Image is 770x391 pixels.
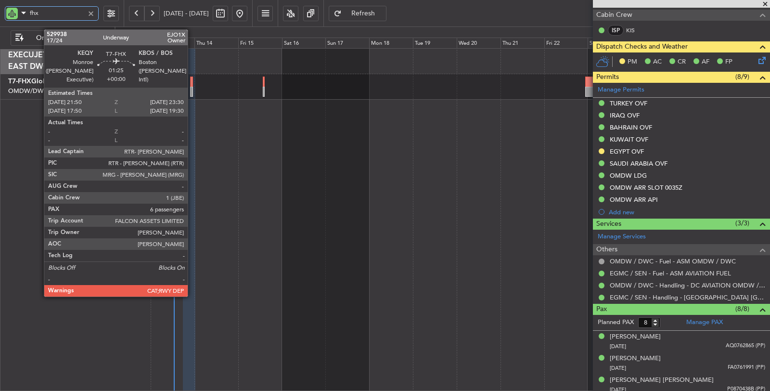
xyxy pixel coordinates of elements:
[728,364,765,372] span: FA0761991 (PP)
[117,28,133,37] div: [DATE]
[8,87,48,95] a: OMDW/DWC
[735,304,749,314] span: (8/8)
[413,38,457,49] div: Tue 19
[596,72,619,83] span: Permits
[610,354,661,364] div: [PERSON_NAME]
[194,38,238,49] div: Thu 14
[596,219,621,230] span: Services
[457,38,500,49] div: Wed 20
[344,10,383,17] span: Refresh
[596,10,632,21] span: Cabin Crew
[282,38,326,49] div: Sat 16
[588,38,631,49] div: Sat 23
[610,343,626,350] span: [DATE]
[610,111,640,119] div: IRAQ OVF
[702,57,709,67] span: AF
[596,304,607,315] span: Pax
[544,38,588,49] div: Fri 22
[610,281,765,289] a: OMDW / DWC - Handling - DC AVIATION OMDW / DWC
[610,183,682,192] div: OMDW ARR SLOT 0035Z
[678,57,686,67] span: CR
[686,318,723,327] a: Manage PAX
[238,38,282,49] div: Fri 15
[610,269,731,277] a: EGMC / SEN - Fuel - ASM AVIATION FUEL
[653,57,662,67] span: AC
[626,26,648,35] a: KIS
[610,135,648,143] div: KUWAIT OVF
[598,318,634,327] label: Planned PAX
[596,244,617,255] span: Others
[610,332,661,342] div: [PERSON_NAME]
[610,159,667,168] div: SAUDI ARABIA OVF
[610,376,714,385] div: [PERSON_NAME] [PERSON_NAME]
[151,38,194,49] div: Wed 13
[8,78,31,85] span: T7-FHX
[725,57,732,67] span: FP
[608,25,624,36] div: ISP
[610,365,626,372] span: [DATE]
[329,6,386,21] button: Refresh
[609,208,765,216] div: Add new
[610,257,736,265] a: OMDW / DWC - Fuel - ASM OMDW / DWC
[726,342,765,350] span: AQ0762865 (PP)
[598,85,644,95] a: Manage Permits
[598,232,646,242] a: Manage Services
[610,293,765,301] a: EGMC / SEN - Handling - [GEOGRAPHIC_DATA] [GEOGRAPHIC_DATA] EGMC / SEN
[26,35,101,41] span: Only With Activity
[30,6,84,20] input: A/C (Reg. or Type)
[610,123,652,131] div: BAHRAIN OVF
[610,99,647,107] div: TURKEY OVF
[610,147,644,156] div: EGYPT OVF
[164,9,209,18] span: [DATE] - [DATE]
[735,72,749,82] span: (8/9)
[596,41,688,52] span: Dispatch Checks and Weather
[325,38,369,49] div: Sun 17
[500,38,544,49] div: Thu 21
[628,57,637,67] span: PM
[107,38,151,49] div: Tue 12
[610,195,658,204] div: OMDW ARR API
[369,38,413,49] div: Mon 18
[8,78,70,85] a: T7-FHXGlobal 5000
[11,30,104,46] button: Only With Activity
[735,218,749,228] span: (3/3)
[610,171,647,180] div: OMDW LDG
